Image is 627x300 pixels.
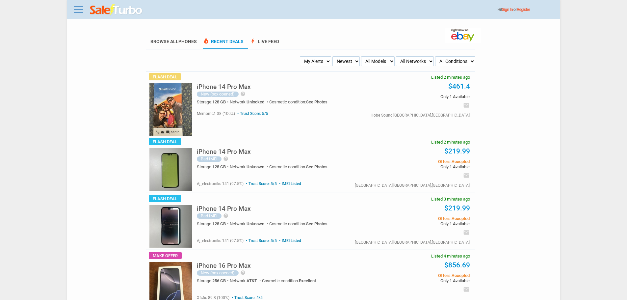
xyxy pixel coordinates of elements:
[463,229,470,236] i: email
[197,262,251,269] h5: iPhone 16 Pro Max
[306,164,327,169] span: See Photos
[370,279,469,283] span: Only 1 Available
[230,295,263,300] span: Trust Score: 4/5
[236,111,268,116] span: Trust Score: 5/5
[212,278,226,283] span: 256 GB
[197,279,230,283] div: Storage:
[150,39,197,44] a: Browse AllPhones
[278,181,301,186] span: IMEI Listed
[370,95,469,99] span: Only 1 Available
[197,111,235,116] span: memomc1 38 (100%)
[498,7,502,12] span: Hi!
[197,156,222,162] div: Bad IMEI
[197,100,230,104] div: Storage:
[203,39,244,49] a: local_fire_departmentRecent Deals
[431,197,470,201] span: Listed 3 minutes ago
[197,84,251,90] h5: iPhone 14 Pro Max
[431,140,470,144] span: Listed 2 minutes ago
[197,222,230,226] div: Storage:
[299,278,316,283] span: Excellent
[197,181,244,186] span: aj_electroniks 141 (97.5%)
[370,159,469,164] span: Offers Accepted
[370,165,469,169] span: Only 1 Available
[223,213,228,218] i: help
[269,100,327,104] div: Cosmetic condition:
[444,147,470,155] a: $219.99
[355,240,470,244] div: [GEOGRAPHIC_DATA],[GEOGRAPHIC_DATA],[GEOGRAPHIC_DATA]
[197,264,251,269] a: iPhone 16 Pro Max
[444,204,470,212] a: $219.99
[240,270,246,275] i: help
[249,38,256,44] span: bolt
[197,150,251,155] a: iPhone 14 Pro Max
[306,99,327,104] span: See Photos
[370,222,469,226] span: Only 1 Available
[517,7,530,12] a: Register
[370,216,469,221] span: Offers Accepted
[230,222,269,226] div: Network:
[371,113,470,117] div: Hobe Sound,[GEOGRAPHIC_DATA],[GEOGRAPHIC_DATA]
[90,4,143,16] img: saleturbo.com - Online Deals and Discount Coupons
[149,138,181,145] span: Flash Deal
[249,39,279,49] a: boltLive Feed
[444,261,470,269] a: $856.69
[230,100,269,104] div: Network:
[197,205,251,212] h5: iPhone 14 Pro Max
[212,221,226,226] span: 128 GB
[203,38,209,44] span: local_fire_department
[245,238,277,243] span: Trust Score: 5/5
[370,273,469,278] span: Offers Accepted
[197,295,229,300] span: xfc6c-89 8 (100%)
[149,205,192,248] img: s-l225.jpg
[247,221,264,226] span: Unknown
[197,165,230,169] div: Storage:
[247,278,257,283] span: AT&T
[197,85,251,90] a: iPhone 14 Pro Max
[262,279,316,283] div: Cosmetic condition:
[502,7,513,12] a: Sign In
[247,164,264,169] span: Unknown
[306,221,327,226] span: See Photos
[197,270,239,276] div: New (box opened)
[463,286,470,293] i: email
[149,252,182,259] span: Make Offer
[247,99,264,104] span: Unlocked
[278,238,301,243] span: IMEI Listed
[230,165,269,169] div: Network:
[197,213,222,219] div: Bad IMEI
[230,279,262,283] div: Network:
[197,149,251,155] h5: iPhone 14 Pro Max
[431,75,470,79] span: Listed 2 minutes ago
[149,73,181,80] span: Flash Deal
[463,102,470,109] i: email
[149,83,192,136] img: s-l225.jpg
[149,148,192,191] img: s-l225.jpg
[513,7,530,12] span: or
[269,165,327,169] div: Cosmetic condition:
[212,99,226,104] span: 128 GB
[355,183,470,187] div: [GEOGRAPHIC_DATA],[GEOGRAPHIC_DATA],[GEOGRAPHIC_DATA]
[197,92,239,97] div: New (box opened)
[431,254,470,258] span: Listed 4 minutes ago
[240,91,246,96] i: help
[149,195,181,202] span: Flash Deal
[197,207,251,212] a: iPhone 14 Pro Max
[245,181,277,186] span: Trust Score: 5/5
[212,164,226,169] span: 128 GB
[197,238,244,243] span: aj_electroniks 141 (97.5%)
[223,156,228,161] i: help
[269,222,327,226] div: Cosmetic condition:
[178,39,197,44] span: Phones
[448,82,470,90] a: $461.4
[463,172,470,179] i: email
